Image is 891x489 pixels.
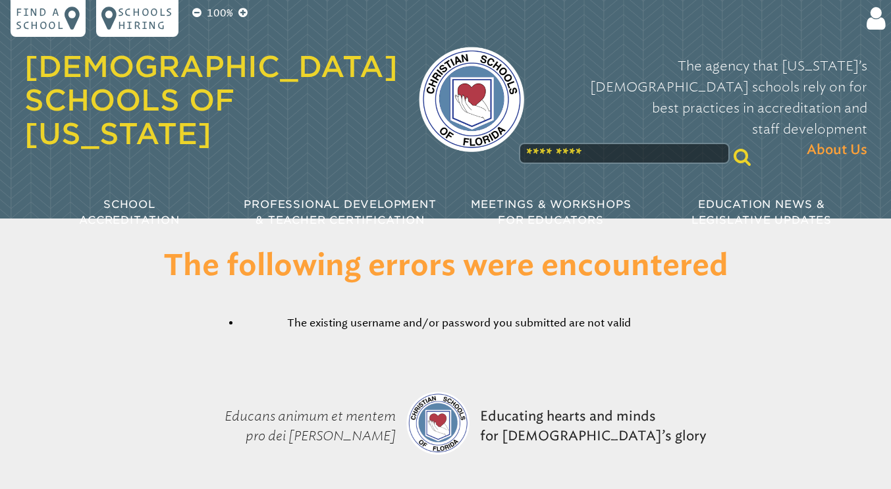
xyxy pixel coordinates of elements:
[107,250,784,284] h1: The following errors were encountered
[244,198,436,226] span: Professional Development & Teacher Certification
[406,392,470,455] img: csf-logo-web-colors.png
[79,198,179,226] span: School Accreditation
[204,5,236,21] p: 100%
[807,140,867,161] span: About Us
[16,5,65,32] p: Find a school
[471,198,632,226] span: Meetings & Workshops for Educators
[180,373,401,478] p: Educans animum et mentem pro dei [PERSON_NAME]
[475,373,712,478] p: Educating hearts and minds for [DEMOGRAPHIC_DATA]’s glory
[545,55,867,161] p: The agency that [US_STATE]’s [DEMOGRAPHIC_DATA] schools rely on for best practices in accreditati...
[24,49,398,151] a: [DEMOGRAPHIC_DATA] Schools of [US_STATE]
[118,5,173,32] p: Schools Hiring
[691,198,832,226] span: Education News & Legislative Updates
[240,315,678,331] li: The existing username and/or password you submitted are not valid
[419,47,524,152] img: csf-logo-web-colors.png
